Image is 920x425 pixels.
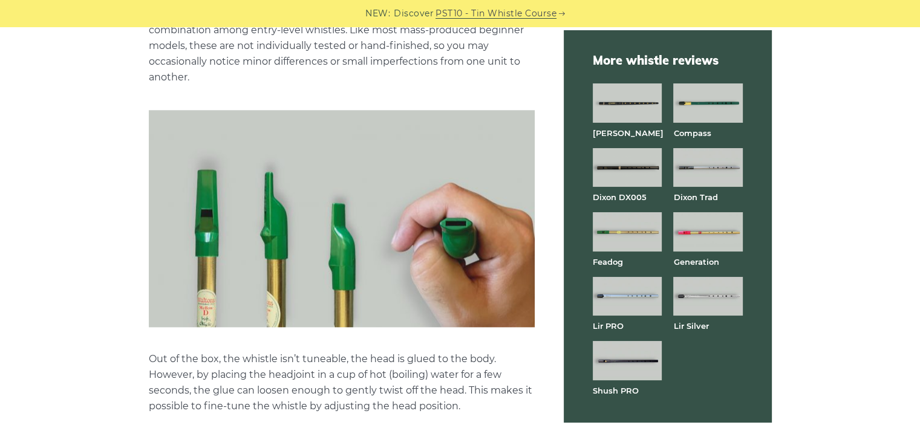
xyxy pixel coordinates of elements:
[149,110,535,327] img: Close-ups of the Waltons Mellow tin whistle mouthpiece (head) and blowing windway
[593,212,662,251] img: Feadog brass tin whistle full front view
[673,277,742,316] img: Lir Silver tin whistle full front view
[365,7,390,21] span: NEW:
[593,128,664,138] a: [PERSON_NAME]
[673,148,742,187] img: Dixon Trad tin whistle full front view
[593,341,662,380] img: Shuh PRO tin whistle full front view
[593,52,743,69] span: More whistle reviews
[394,7,434,21] span: Discover
[673,212,742,251] img: Generation brass tin whistle full front view
[593,277,662,316] img: Lir PRO aluminum tin whistle full front view
[673,128,711,138] a: Compass
[673,192,717,202] a: Dixon Trad
[593,192,647,202] a: Dixon DX005
[593,321,624,331] a: Lir PRO
[436,7,556,21] a: PST10 - Tin Whistle Course
[593,148,662,187] img: Dixon DX005 tin whistle full front view
[593,257,623,267] a: Feadog
[673,257,719,267] a: Generation
[593,386,639,395] a: Shush PRO
[673,321,708,331] a: Lir Silver
[149,351,535,414] p: Out of the box, the whistle isn’t tuneable, the head is glued to the body. However, by placing th...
